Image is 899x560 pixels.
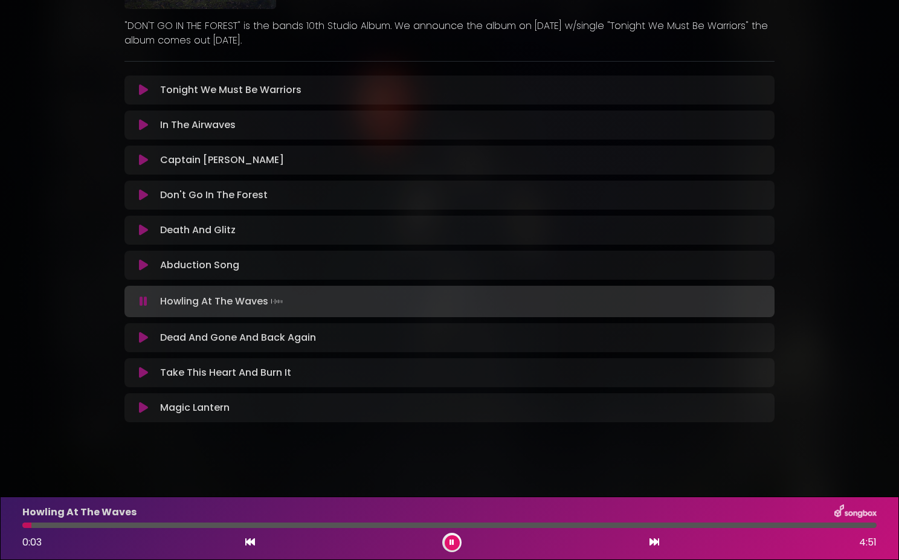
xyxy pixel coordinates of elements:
[160,153,284,167] p: Captain [PERSON_NAME]
[124,19,775,48] p: "DON'T GO IN THE FOREST" is the bands 10th Studio Album. We announce the album on [DATE] w/single...
[160,83,301,97] p: Tonight We Must Be Warriors
[160,258,239,272] p: Abduction Song
[160,118,236,132] p: In The Airwaves
[160,365,291,380] p: Take This Heart And Burn It
[160,293,285,310] p: Howling At The Waves
[160,188,268,202] p: Don't Go In The Forest
[268,293,285,310] img: waveform4.gif
[160,223,236,237] p: Death And Glitz
[160,401,230,415] p: Magic Lantern
[160,330,316,345] p: Dead And Gone And Back Again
